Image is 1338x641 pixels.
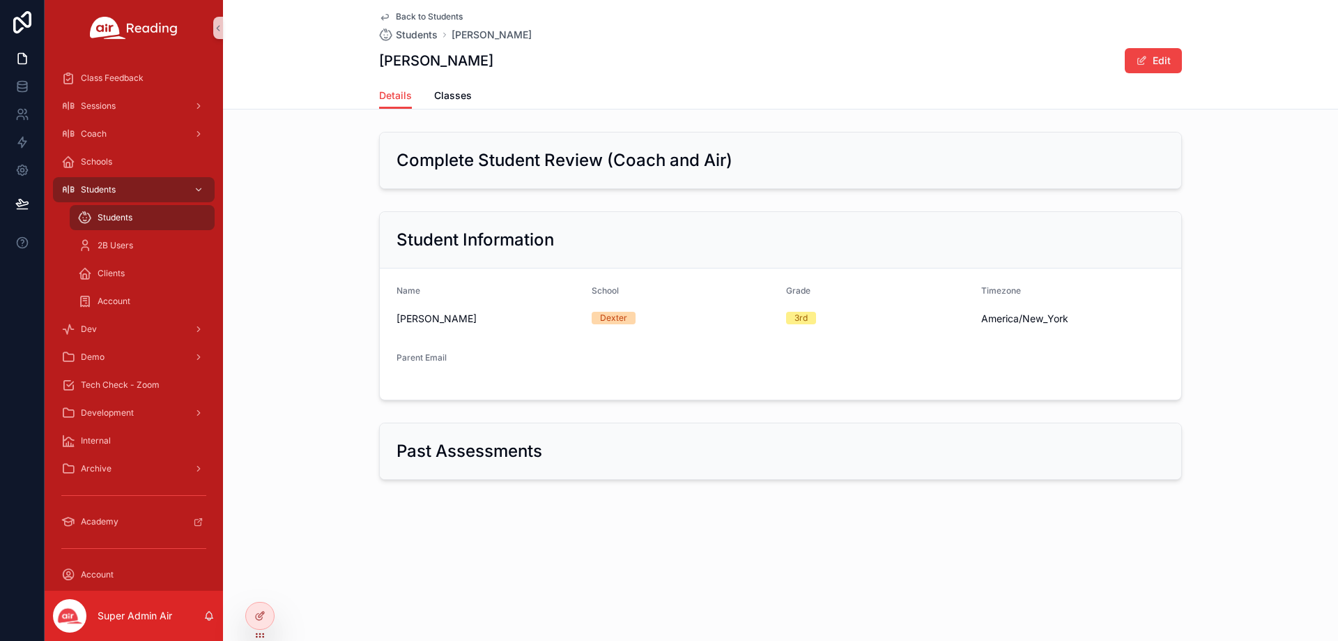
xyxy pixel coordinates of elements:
a: Back to Students [379,11,463,22]
a: Students [53,177,215,202]
span: Account [98,296,130,307]
a: Schools [53,149,215,174]
span: Schools [81,156,112,167]
a: Clients [70,261,215,286]
h2: Past Assessments [397,440,542,462]
a: Coach [53,121,215,146]
a: Development [53,400,215,425]
h2: Student Information [397,229,554,251]
span: Sessions [81,100,116,112]
div: 3rd [794,312,808,324]
span: Coach [81,128,107,139]
a: Account [53,562,215,587]
a: Students [379,28,438,42]
span: America/New_York [981,312,1165,326]
span: Clients [98,268,125,279]
span: Timezone [981,285,1021,296]
span: Back to Students [396,11,463,22]
span: Name [397,285,420,296]
a: [PERSON_NAME] [452,28,532,42]
a: Dev [53,317,215,342]
a: Classes [434,83,472,111]
span: Grade [786,285,810,296]
a: Sessions [53,93,215,119]
a: Tech Check - Zoom [53,372,215,398]
a: Details [379,83,412,110]
span: Students [98,212,132,223]
span: School [592,285,619,296]
a: 2B Users [70,233,215,258]
span: [PERSON_NAME] [397,312,580,326]
span: Parent Email [397,352,447,363]
p: Super Admin Air [98,609,172,623]
div: Dexter [600,312,627,324]
button: Edit [1125,48,1182,73]
span: Details [379,89,412,103]
span: Development [81,407,134,418]
span: 2B Users [98,240,133,251]
span: Academy [81,516,118,527]
span: Class Feedback [81,73,144,84]
div: scrollable content [45,56,223,591]
a: Academy [53,509,215,534]
h1: [PERSON_NAME] [379,51,493,70]
span: Dev [81,324,97,335]
a: Students [70,205,215,230]
span: Students [396,28,438,42]
span: Demo [81,352,105,363]
a: Demo [53,345,215,370]
span: Tech Check - Zoom [81,379,160,391]
a: Class Feedback [53,66,215,91]
h2: Complete Student Review (Coach and Air) [397,149,732,172]
a: Internal [53,428,215,453]
span: Archive [81,463,111,474]
span: Internal [81,435,111,446]
img: App logo [90,17,178,39]
a: Account [70,289,215,314]
span: Classes [434,89,472,103]
span: Account [81,569,114,580]
span: Students [81,184,116,195]
a: Archive [53,456,215,481]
